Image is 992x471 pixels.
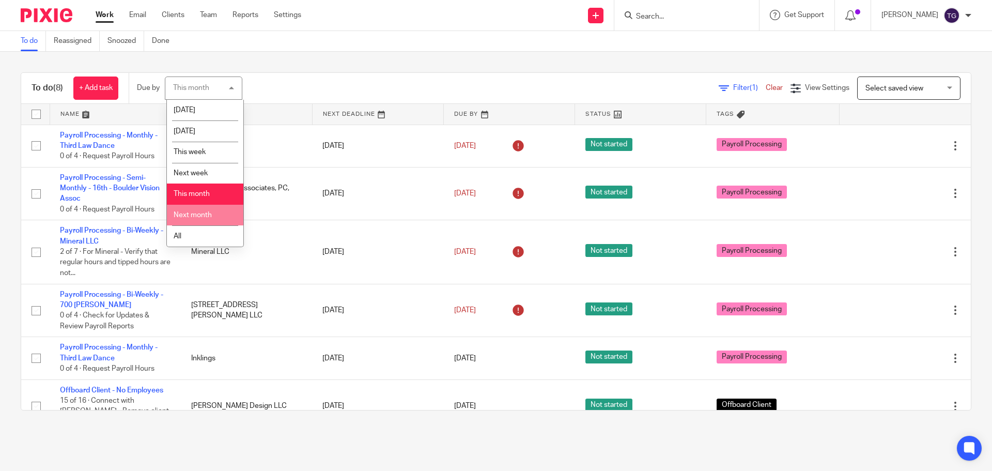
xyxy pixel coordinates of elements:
span: Next week [174,170,208,177]
td: [DATE] [312,337,443,379]
span: Not started [585,244,632,257]
span: All [174,233,181,240]
span: Payroll Processing [717,186,787,199]
span: [DATE] [174,128,195,135]
a: Done [152,31,177,51]
a: Offboard Client - No Employees [60,387,163,394]
span: 0 of 4 · Request Payroll Hours [60,153,154,160]
td: Inklings [181,337,312,379]
a: Email [129,10,146,20]
td: [DATE] [312,379,443,433]
span: [DATE] [454,248,476,255]
span: Next month [174,211,212,219]
span: This month [174,190,210,197]
span: 2 of 7 · For Mineral - Verify that regular hours and tipped hours are not... [60,248,171,277]
span: [DATE] [454,355,476,362]
td: [PERSON_NAME] Design LLC [181,379,312,433]
span: [DATE] [454,307,476,314]
a: Team [200,10,217,20]
span: Not started [585,138,632,151]
span: [DATE] [454,142,476,149]
span: [DATE] [174,107,195,114]
td: [DATE] [312,284,443,337]
span: 0 of 4 · Request Payroll Hours [60,365,154,372]
a: Reports [233,10,258,20]
span: (1) [750,84,758,92]
h1: To do [32,83,63,94]
p: Due by [137,83,160,93]
p: [PERSON_NAME] [881,10,938,20]
span: Not started [585,399,632,412]
span: 15 of 16 · Connect with [PERSON_NAME] - Remove client from NatPay [60,397,169,426]
td: [DATE] [312,167,443,220]
td: [DATE] [312,220,443,284]
td: Inklings [181,125,312,167]
span: Payroll Processing [717,351,787,363]
span: 0 of 4 · Check for Updates & Review Payroll Reports [60,312,149,330]
span: 0 of 4 · Request Payroll Hours [60,206,154,213]
div: This month [173,84,209,92]
span: Select saved view [865,85,923,92]
span: (8) [53,84,63,92]
a: To do [21,31,46,51]
span: [DATE] [454,403,476,410]
a: Clear [766,84,783,92]
span: Not started [585,351,632,363]
td: Boulder Vision Associates, PC, Inc. [181,167,312,220]
span: Payroll Processing [717,138,787,151]
span: This week [174,148,206,156]
td: [DATE] [312,125,443,167]
a: Payroll Processing - Semi-Monthly - 16th - Boulder Vision Assoc [60,174,160,203]
a: Payroll Processing - Monthly - Third Law Dance [60,344,158,361]
img: svg%3E [943,7,960,24]
a: Settings [274,10,301,20]
span: Filter [733,84,766,92]
span: Tags [717,111,734,117]
span: [DATE] [454,190,476,197]
a: Reassigned [54,31,100,51]
span: Offboard Client [717,399,777,412]
a: Payroll Processing - Bi-Weekly - Mineral LLC [60,227,163,245]
a: Payroll Processing - Bi-Weekly - 700 [PERSON_NAME] [60,291,163,309]
a: Snoozed [107,31,144,51]
span: Not started [585,186,632,199]
span: Get Support [784,11,824,19]
input: Search [635,12,728,22]
span: Payroll Processing [717,244,787,257]
a: Clients [162,10,184,20]
span: Payroll Processing [717,302,787,315]
a: Payroll Processing - Monthly - Third Law Dance [60,132,158,149]
span: View Settings [805,84,849,92]
a: + Add task [73,77,118,100]
a: Work [96,10,114,20]
img: Pixie [21,8,72,22]
td: [STREET_ADDRESS][PERSON_NAME] LLC [181,284,312,337]
td: Mineral LLC [181,220,312,284]
span: Not started [585,302,632,315]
